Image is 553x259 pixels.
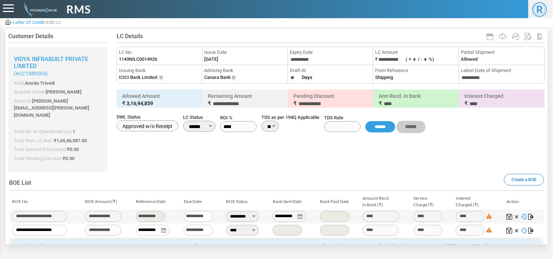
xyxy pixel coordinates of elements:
span: Advising Bank [204,67,285,74]
label: Canara Bank [204,74,231,81]
label: ICICI Bank Limited [119,74,157,81]
span: From Reference [375,67,456,74]
input: ( +/ -%) [422,56,429,64]
td: BOE No. [9,194,82,210]
label: Shipping [375,74,393,81]
span: ₹ [293,100,297,106]
h6: Allowed Amount [118,91,200,108]
img: Difference: 0 [486,214,492,219]
span: Draft At [290,67,371,74]
span: 0.00 [70,147,79,152]
td: Bank Paid Date [317,194,359,210]
img: Info [158,75,164,81]
h6: Amt Recd. in Bank [375,91,457,109]
img: Difference: 0 [486,227,492,233]
p: Total Rem. LC Amt.: [14,137,102,144]
td: BOE Amount (₹) [82,194,133,210]
span: 0.00 [65,156,74,161]
span: TDS Rate [324,114,361,121]
td: Service Charge (₹) [410,194,453,210]
img: Map Invoices [528,214,534,220]
small: ₹ 3,16,94,859 [122,100,197,107]
span: LC Amount [375,49,456,56]
img: Save Changes [506,214,512,220]
th: Applicable Basic Amount [348,239,423,252]
img: Map Invoices [528,228,534,234]
label: Approved w/o Receipt [117,120,178,131]
img: Cancel Changes [514,228,519,234]
span: LC No. [119,49,200,56]
span: ₹ [67,147,79,152]
th: Cover In LC [292,239,348,252]
img: History [521,214,527,220]
img: Info [231,75,237,81]
span: ₹ [63,156,74,161]
p: Acquirer Name: [14,88,102,96]
td: Due Date [181,194,223,210]
img: History [521,228,527,234]
span: ₹ [208,100,211,106]
td: BOE Status [223,194,270,210]
span: [PERSON_NAME] [46,89,82,95]
h2: Vidya Infrabuilt Private Limited [14,56,102,77]
img: admin [5,20,10,25]
h6: Pending Discount [290,91,372,109]
span: Partial Shipment [461,49,542,56]
label: 1143NILC0014926 [119,56,157,63]
td: Bank Sent Date [270,194,317,210]
span: Issuing Bank [119,67,200,74]
p: Total Amount Discounted: [14,146,102,153]
strong: Days [302,75,312,80]
small: (ACC1589263) [14,71,102,77]
h4: Customer Details [8,33,108,40]
th: Select [483,239,535,252]
p: Total No. of Operational LCs: [14,128,102,135]
img: admin [21,2,57,17]
p: KAM: [14,80,102,87]
span: ROI % [220,114,257,121]
h4: LC Details [117,33,545,40]
h6: Interest Charged [461,91,543,109]
th: Invoice Number [12,239,176,252]
span: Amrita Trivedi [25,80,55,86]
span: 1 [73,129,75,134]
span: R [532,2,547,17]
span: ₹ [464,100,468,106]
p: Email ID: [14,97,102,119]
th: Amount [236,239,292,252]
th: Invoice Date [176,239,236,252]
li: ₹ [373,47,459,65]
th: TDS as per 194Q [423,239,483,252]
span: Latest Date of Shipment [461,67,542,74]
span: BOE List [9,179,31,186]
input: ( +/ -%) [411,56,418,64]
span: TDS as per 194Q Applicable [261,114,319,121]
td: Reference Date [133,194,180,210]
span: LC Status [183,114,215,121]
span: Letter Of Credit [13,20,44,25]
td: Action [503,194,544,210]
h6: Remaining Amount [204,91,286,109]
label: ( + / - %) [406,56,434,62]
img: Cancel Changes [514,214,519,220]
span: Edit LC [47,20,61,25]
span: 1,65,46,987.00 [57,138,87,143]
span: DWL Status [117,113,178,121]
span: [PERSON_NAME][EMAIL_ADDRESS][PERSON_NAME][DOMAIN_NAME] [14,98,89,118]
span: ₹ [379,100,382,106]
a: Create a BOE [504,174,544,186]
span: Expiry Date [290,49,371,56]
span: Issue Date [204,49,285,56]
p: Total Pending Discount: [14,155,102,162]
img: Save Changes [506,228,512,234]
span: RMS [66,1,91,17]
span: ₹ [54,138,87,143]
td: Amount Recd. in Bank (₹) [359,194,410,210]
label: [DATE] [204,56,218,63]
label: Allowed [461,56,478,63]
td: Interest Charged (₹) [453,194,503,210]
